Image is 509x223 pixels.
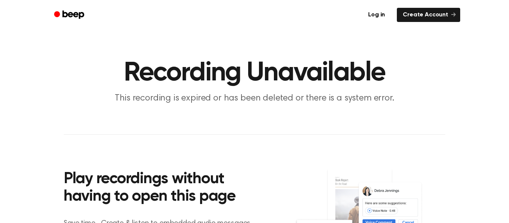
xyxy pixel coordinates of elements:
p: This recording is expired or has been deleted or there is a system error. [111,92,398,105]
h1: Recording Unavailable [64,60,445,86]
a: Create Account [397,8,460,22]
a: Log in [361,6,392,23]
a: Beep [49,8,91,22]
h2: Play recordings without having to open this page [64,171,265,206]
